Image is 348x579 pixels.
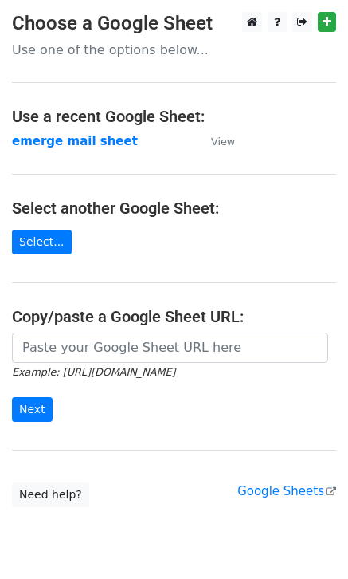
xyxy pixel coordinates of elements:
a: Google Sheets [237,484,336,498]
a: Need help? [12,482,89,507]
input: Next [12,397,53,422]
a: Select... [12,230,72,254]
small: Example: [URL][DOMAIN_NAME] [12,366,175,378]
a: View [195,134,235,148]
h4: Use a recent Google Sheet: [12,107,336,126]
input: Paste your Google Sheet URL here [12,333,328,363]
a: emerge mail sheet [12,134,138,148]
small: View [211,136,235,148]
p: Use one of the options below... [12,41,336,58]
h4: Select another Google Sheet: [12,199,336,218]
h4: Copy/paste a Google Sheet URL: [12,307,336,326]
h3: Choose a Google Sheet [12,12,336,35]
